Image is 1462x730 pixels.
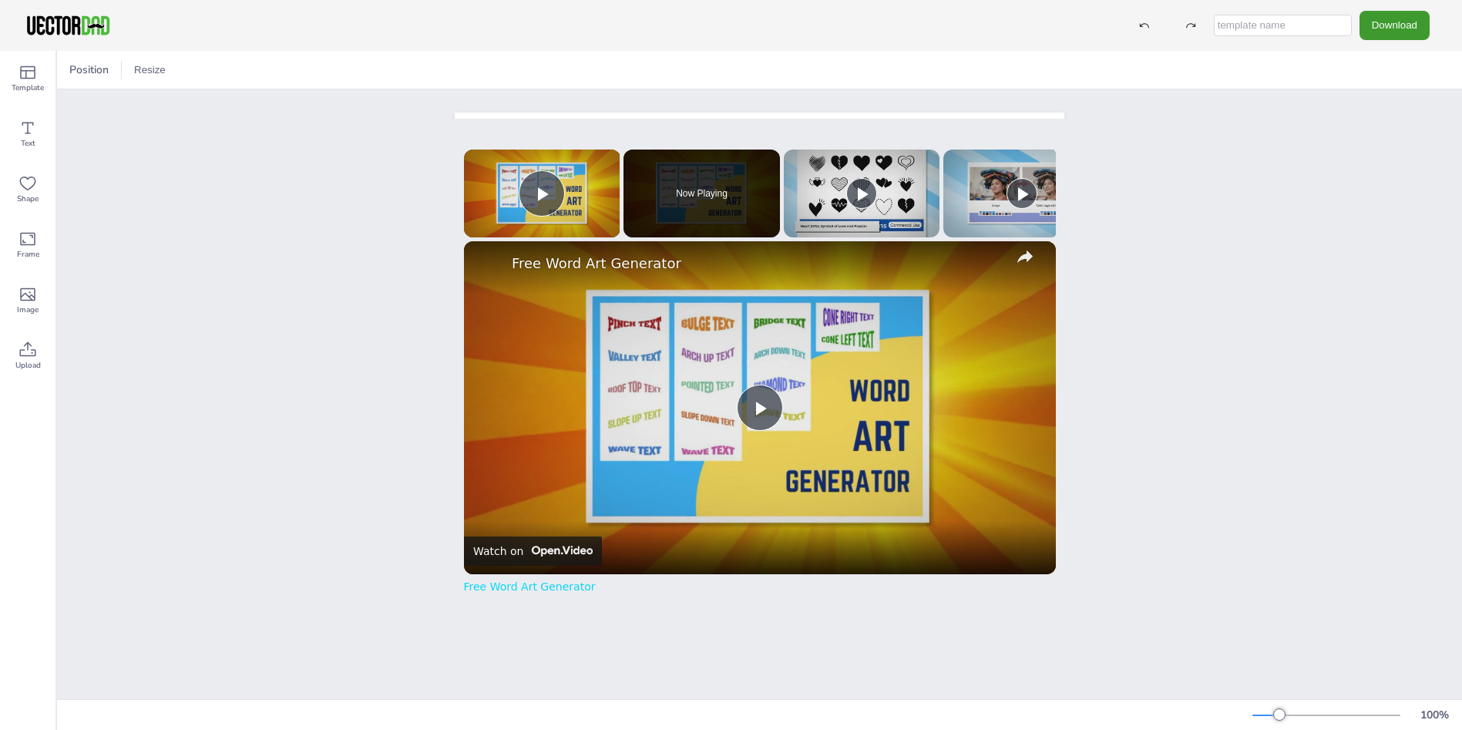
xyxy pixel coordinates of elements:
button: Play Video [519,170,565,217]
img: video of: Free Word Art Generator [464,150,620,237]
span: Upload [15,359,41,372]
input: template name [1214,15,1352,36]
button: Play [1007,178,1037,209]
span: Text [21,137,35,150]
span: Image [17,304,39,316]
button: Download [1359,11,1430,39]
button: Play Video [737,385,783,431]
div: Video Player [464,150,620,237]
img: VectorDad-1.png [25,14,112,37]
button: share [1011,243,1039,271]
img: video of: Free Word Art Generator [464,241,1056,574]
button: Resize [128,58,172,82]
a: Free Word Art Generator [464,580,596,593]
span: Frame [17,248,39,261]
img: Video channel logo [526,546,592,557]
span: Position [66,62,112,77]
div: Video Player [464,241,1056,574]
span: Shape [17,193,39,205]
div: Watch on [473,545,523,557]
span: Template [12,82,44,94]
span: Now Playing [676,189,728,198]
a: Free Word Art Generator [512,255,1003,271]
div: 100 % [1416,708,1453,722]
a: channel logo [473,251,504,281]
button: Play [846,178,877,209]
a: Watch on Open.Video [464,537,602,566]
